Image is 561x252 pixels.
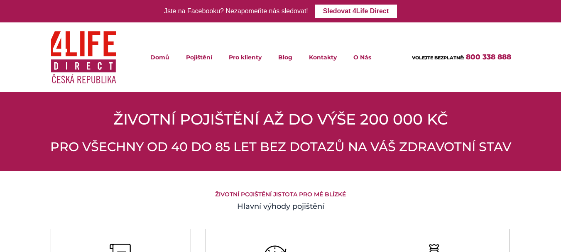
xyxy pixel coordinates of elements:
div: Jste na Facebooku? Nezapomeňte nás sledovat! [164,5,308,17]
a: Domů [142,42,178,72]
h1: ŽIVOTNÍ POJIŠTĚNÍ AŽ DO VÝŠE 200 000 KČ [50,109,511,130]
a: Blog [270,42,301,72]
a: Sledovat 4Life Direct [315,5,397,18]
a: Kontakty [301,42,345,72]
span: VOLEJTE BEZPLATNĚ: [412,55,464,61]
h4: Hlavní výhody pojištění [50,201,511,212]
a: 800 338 888 [466,53,511,61]
h5: Životní pojištění Jistota pro mé blízké [50,191,511,198]
img: 4Life Direct Česká republika logo [51,26,116,88]
h2: PRO VŠECHNY OD 40 DO 85 LET BEZ DOTAZŮ NA VÁŠ ZDRAVOTNÍ STAV [50,139,511,154]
